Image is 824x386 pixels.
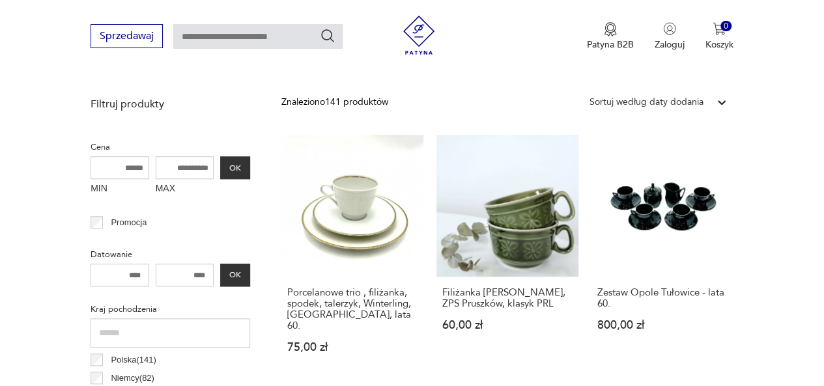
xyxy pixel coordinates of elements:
p: Filtruj produkty [91,97,250,111]
button: Zaloguj [655,22,685,51]
a: Porcelanowe trio , filiżanka, spodek, talerzyk, Winterling, Bavaria, lata 60.Porcelanowe trio , f... [281,135,423,378]
p: Koszyk [705,38,733,51]
a: Filiżanka Werina, ZPS Pruszków, klasyk PRLFiliżanka [PERSON_NAME], ZPS Pruszków, klasyk PRL60,00 zł [436,135,578,378]
p: Niemcy ( 82 ) [111,371,154,385]
p: 60,00 zł [442,320,573,331]
p: 75,00 zł [287,342,418,353]
h3: Zestaw Opole Tułowice - lata 60. [597,287,728,309]
div: Sortuj według daty dodania [590,95,703,109]
img: Ikona medalu [604,22,617,36]
img: Patyna - sklep z meblami i dekoracjami vintage [399,16,438,55]
button: OK [220,264,250,286]
button: 0Koszyk [705,22,733,51]
button: Szukaj [320,28,335,44]
p: Zaloguj [655,38,685,51]
div: 0 [720,21,732,32]
button: Sprzedawaj [91,24,163,48]
button: OK [220,156,250,179]
p: Cena [91,140,250,154]
a: Ikona medaluPatyna B2B [587,22,634,51]
a: Sprzedawaj [91,33,163,42]
a: Zestaw Opole Tułowice - lata 60.Zestaw Opole Tułowice - lata 60.800,00 zł [591,135,733,378]
img: Ikonka użytkownika [663,22,676,35]
p: Patyna B2B [587,38,634,51]
label: MAX [156,179,214,200]
img: Ikona koszyka [713,22,726,35]
h3: Filiżanka [PERSON_NAME], ZPS Pruszków, klasyk PRL [442,287,573,309]
p: Promocja [111,215,147,230]
p: Datowanie [91,247,250,262]
p: 800,00 zł [597,320,728,331]
p: Polska ( 141 ) [111,353,156,367]
button: Patyna B2B [587,22,634,51]
p: Kraj pochodzenia [91,302,250,316]
label: MIN [91,179,149,200]
h3: Porcelanowe trio , filiżanka, spodek, talerzyk, Winterling, [GEOGRAPHIC_DATA], lata 60. [287,287,418,331]
div: Znaleziono 141 produktów [281,95,388,109]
